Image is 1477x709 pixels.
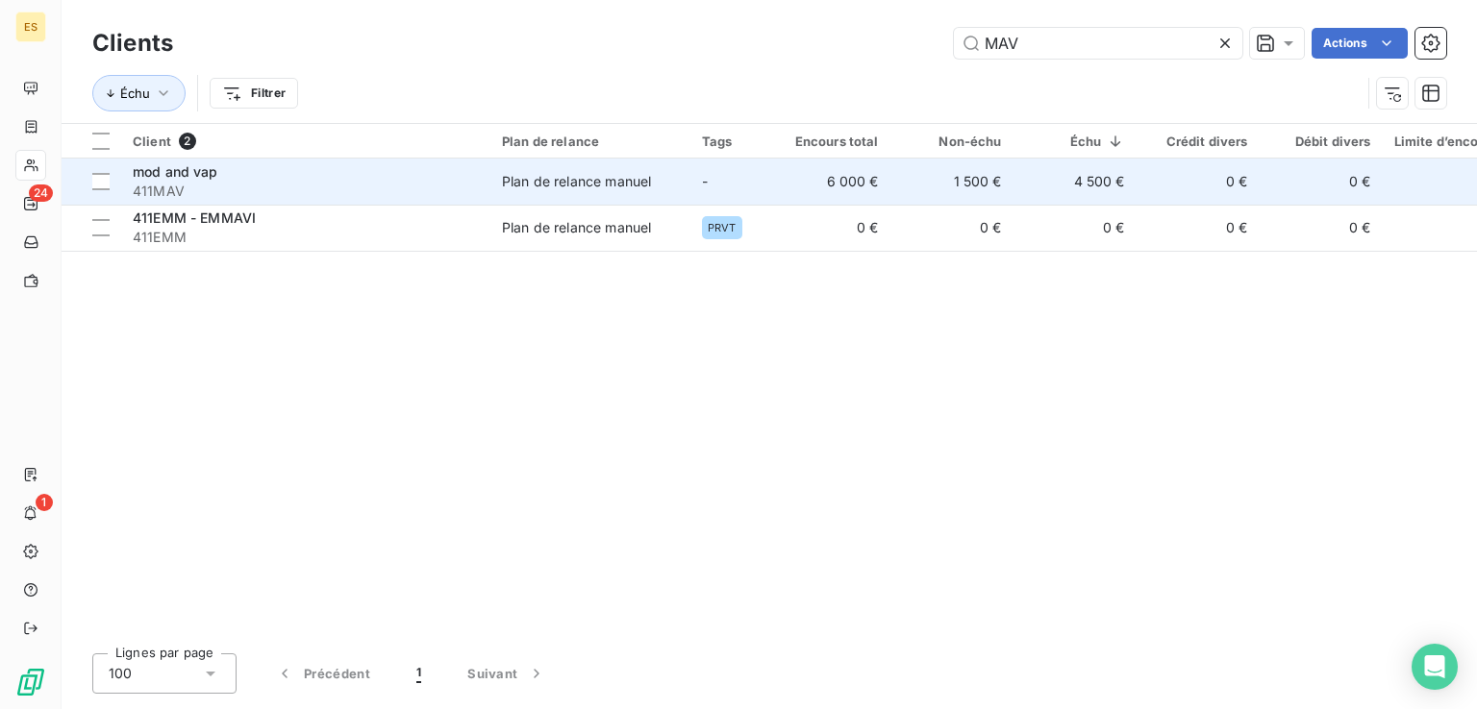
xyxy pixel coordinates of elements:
[779,134,879,149] div: Encours total
[15,188,45,219] a: 24
[109,664,132,683] span: 100
[393,653,444,694] button: 1
[902,134,1002,149] div: Non-échu
[1412,644,1458,690] div: Open Intercom Messenger
[133,163,218,180] span: mod and vap
[1025,134,1125,149] div: Échu
[1137,159,1260,205] td: 0 €
[15,12,46,42] div: ES
[502,172,651,191] div: Plan de relance manuel
[29,184,53,202] span: 24
[1260,205,1383,251] td: 0 €
[133,182,479,201] span: 411MAV
[36,494,53,511] span: 1
[15,667,46,697] img: Logo LeanPay
[1137,205,1260,251] td: 0 €
[502,218,651,237] div: Plan de relance manuel
[416,664,421,683] span: 1
[1014,205,1137,251] td: 0 €
[120,86,150,101] span: Échu
[767,159,890,205] td: 6 000 €
[890,159,1014,205] td: 1 500 €
[1312,28,1408,59] button: Actions
[444,653,569,694] button: Suivant
[1271,134,1371,149] div: Débit divers
[767,205,890,251] td: 0 €
[502,134,679,149] div: Plan de relance
[954,28,1242,59] input: Rechercher
[210,78,298,109] button: Filtrer
[1014,159,1137,205] td: 4 500 €
[133,228,479,247] span: 411EMM
[133,134,171,149] span: Client
[179,133,196,150] span: 2
[252,653,393,694] button: Précédent
[890,205,1014,251] td: 0 €
[702,134,756,149] div: Tags
[92,26,173,61] h3: Clients
[92,75,186,111] button: Échu
[1148,134,1248,149] div: Crédit divers
[708,222,737,233] span: PRVT
[1260,159,1383,205] td: 0 €
[702,173,708,189] span: -
[133,209,256,226] span: 411EMM - EMMAVI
